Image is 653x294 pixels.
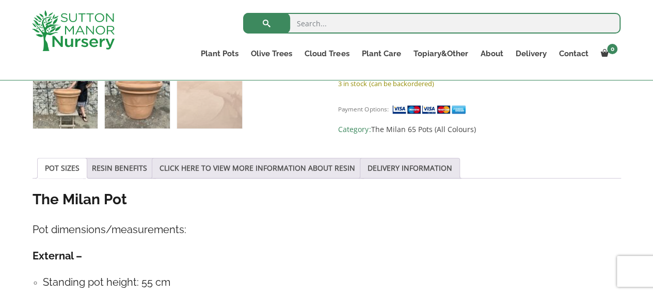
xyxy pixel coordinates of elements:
img: The Milan Pot 65 Colour Terracotta - Image 2 [105,63,169,128]
a: POT SIZES [45,158,79,178]
input: Search... [243,13,620,34]
a: Contact [552,46,594,61]
a: Topiary&Other [407,46,474,61]
img: payment supported [392,104,469,115]
a: 0 [594,46,620,61]
a: RESIN BENEFITS [92,158,147,178]
img: The Milan Pot 65 Colour Terracotta - Image 3 [177,63,242,128]
a: CLICK HERE TO VIEW MORE INFORMATION ABOUT RESIN [160,158,355,178]
a: Delivery [509,46,552,61]
a: The Milan 65 Pots (All Colours) [371,124,475,134]
span: 0 [607,44,617,54]
a: DELIVERY INFORMATION [368,158,452,178]
a: Cloud Trees [298,46,355,61]
strong: External – [33,250,82,262]
img: The Milan Pot 65 Colour Terracotta [33,63,98,128]
span: Category: [338,123,620,136]
small: Payment Options: [338,105,388,113]
a: Plant Care [355,46,407,61]
p: 3 in stock (can be backordered) [338,77,620,90]
a: Plant Pots [195,46,245,61]
a: About [474,46,509,61]
h4: Standing pot height: 55 cm [43,274,621,290]
h4: Pot dimensions/measurements: [33,222,621,238]
strong: The Milan Pot [33,191,127,208]
img: logo [32,10,115,51]
a: Olive Trees [245,46,298,61]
